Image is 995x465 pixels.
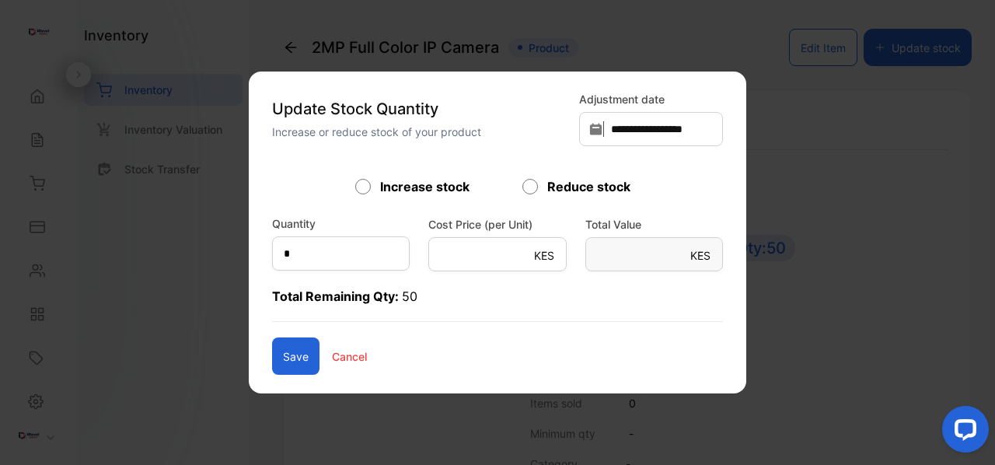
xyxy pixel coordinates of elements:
label: Quantity [272,215,316,232]
img: tab_domain_overview_orange.svg [42,90,54,103]
iframe: LiveChat chat widget [930,400,995,465]
p: KES [690,247,710,264]
div: Domain: [DOMAIN_NAME] [40,40,171,53]
img: website_grey.svg [25,40,37,53]
button: Save [272,337,319,375]
div: v 4.0.25 [44,25,76,37]
p: Total Remaining Qty: [272,287,723,322]
label: Increase stock [380,177,470,196]
div: Domain Overview [59,92,139,102]
label: Cost Price (per Unit) [428,216,566,232]
img: tab_keywords_by_traffic_grey.svg [155,90,167,103]
label: Total Value [585,216,723,232]
label: Reduce stock [547,177,630,196]
p: Update Stock Quantity [272,97,570,121]
p: Increase or reduce stock of your product [272,124,570,140]
p: Cancel [332,348,367,365]
label: Adjustment date [579,91,723,107]
div: Keywords by Traffic [172,92,262,102]
p: KES [534,247,554,264]
span: 50 [402,288,417,304]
